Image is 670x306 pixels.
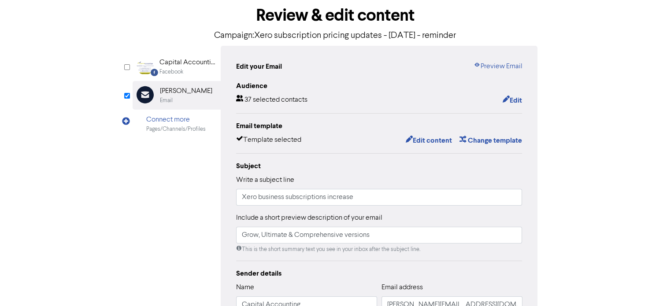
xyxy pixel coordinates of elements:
[236,245,522,254] div: This is the short summary text you see in your inbox after the subject line.
[405,135,452,146] button: Edit content
[236,161,522,171] div: Subject
[236,175,294,185] label: Write a subject line
[160,86,212,96] div: [PERSON_NAME]
[133,5,538,26] h1: Review & edit content
[160,96,173,105] div: Email
[159,68,183,76] div: Facebook
[146,125,206,133] div: Pages/Channels/Profiles
[459,135,522,146] button: Change template
[133,52,221,81] div: Facebook Capital Accounting AssociatesFacebook
[236,213,382,223] label: Include a short preview description of your email
[133,81,221,110] div: [PERSON_NAME]Email
[236,268,522,279] div: Sender details
[236,121,522,131] div: Email template
[473,61,522,72] a: Preview Email
[133,110,221,138] div: Connect morePages/Channels/Profiles
[133,29,538,42] p: Campaign: Xero subscription pricing updates - [DATE] - reminder
[159,57,216,68] div: Capital Accounting Associates
[626,264,670,306] iframe: Chat Widget
[236,135,301,146] div: Template selected
[381,282,423,293] label: Email address
[236,61,282,72] div: Edit your Email
[236,95,307,106] div: 37 selected contacts
[236,81,522,91] div: Audience
[146,114,206,125] div: Connect more
[236,282,254,293] label: Name
[502,95,522,106] button: Edit
[137,57,154,75] img: Facebook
